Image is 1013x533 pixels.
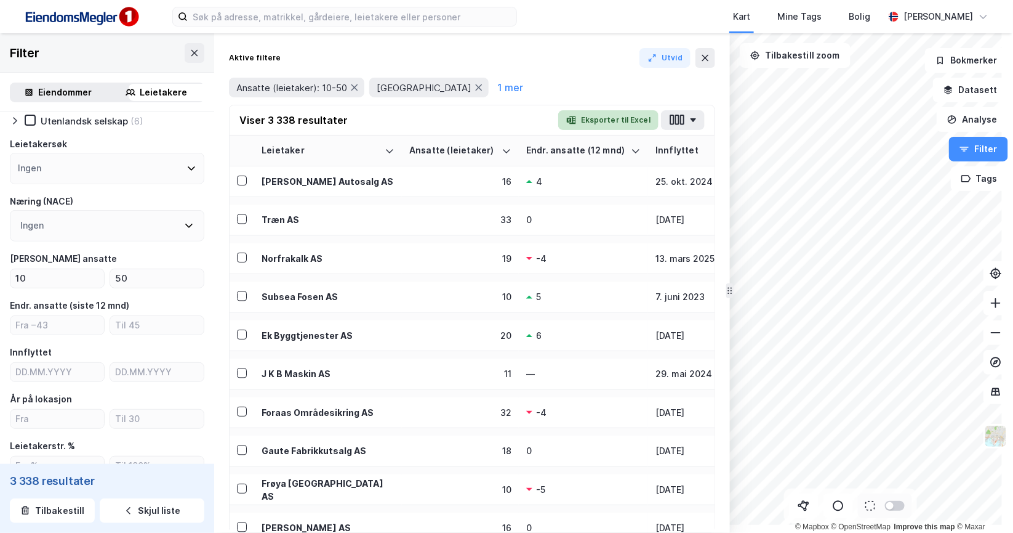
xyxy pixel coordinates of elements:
[10,410,104,428] input: Fra
[409,406,511,419] div: 32
[262,406,394,419] div: Foraas Områdesikring AS
[733,9,750,24] div: Kart
[740,43,851,68] button: Tilbakestill zoom
[655,145,712,157] div: Innflyttet
[10,316,104,335] input: Fra −43
[110,410,204,428] input: Til 30
[10,498,95,523] button: Tilbakestill
[655,406,727,419] div: [DATE]
[377,82,471,94] span: [GEOGRAPHIC_DATA]
[849,9,870,24] div: Bolig
[494,79,527,96] button: 1 mer
[10,363,104,381] input: DD.MM.YYYY
[655,291,727,304] div: 7. juni 2023
[10,269,104,288] input: Fra 10
[262,445,394,458] div: Gaute Fabrikkutsalg AS
[262,477,394,503] div: Frøya [GEOGRAPHIC_DATA] AS
[951,166,1008,191] button: Tags
[262,214,394,227] div: Træn AS
[409,368,511,381] div: 11
[655,368,727,381] div: 29. mai 2024
[100,498,204,523] button: Skjul liste
[655,483,727,496] div: [DATE]
[536,291,541,304] div: 5
[536,406,547,419] div: -4
[777,9,822,24] div: Mine Tags
[536,252,547,265] div: -4
[795,523,829,531] a: Mapbox
[140,85,188,100] div: Leietakere
[20,218,44,233] div: Ingen
[10,137,67,152] div: Leietakersøk
[655,252,727,265] div: 13. mars 2025
[526,214,641,227] div: 0
[951,474,1013,533] div: Kontrollprogram for chat
[984,425,1007,448] img: Z
[536,175,542,188] div: 4
[655,175,727,188] div: 25. okt. 2024
[188,7,516,26] input: Søk på adresse, matrikkel, gårdeiere, leietakere eller personer
[10,251,117,266] div: [PERSON_NAME] ansatte
[18,161,41,176] div: Ingen
[526,145,626,157] div: Endr. ansatte (12 mnd)
[236,82,347,94] span: Ansatte (leietaker): 10-50
[110,316,204,335] input: Til 45
[262,329,394,342] div: Ek Byggtjenester AS
[262,175,394,188] div: [PERSON_NAME] Autosalg AS
[110,363,204,381] input: DD.MM.YYYY
[409,214,511,227] div: 33
[10,345,52,360] div: Innflyttet
[262,145,380,157] div: Leietaker
[10,439,75,454] div: Leietakerstr. %
[262,291,394,304] div: Subsea Fosen AS
[925,48,1008,73] button: Bokmerker
[10,392,72,407] div: År på lokasjon
[894,523,955,531] a: Improve this map
[409,252,511,265] div: 19
[655,445,727,458] div: [DATE]
[951,474,1013,533] iframe: Chat Widget
[262,252,394,265] div: Norfrakalk AS
[409,145,497,157] div: Ansatte (leietaker)
[130,115,143,127] div: (6)
[409,483,511,496] div: 10
[639,48,691,68] button: Utvid
[933,78,1008,102] button: Datasett
[903,9,974,24] div: [PERSON_NAME]
[655,329,727,342] div: [DATE]
[949,137,1008,161] button: Filter
[526,368,641,381] div: —
[10,194,73,209] div: Næring (NACE)
[110,269,204,288] input: Til 50
[10,457,104,475] input: Fra %
[937,107,1008,132] button: Analyse
[831,523,891,531] a: OpenStreetMap
[39,85,92,100] div: Eiendommer
[229,53,281,63] div: Aktive filtere
[536,329,542,342] div: 6
[655,214,727,227] div: [DATE]
[409,175,511,188] div: 16
[526,445,641,458] div: 0
[41,115,128,127] div: Utenlandsk selskap
[239,113,348,128] div: Viser 3 338 resultater
[558,110,659,130] button: Eksporter til Excel
[409,329,511,342] div: 20
[536,483,545,496] div: -5
[10,474,204,489] div: 3 338 resultater
[409,291,511,304] div: 10
[10,43,39,63] div: Filter
[409,445,511,458] div: 18
[110,457,204,475] input: Til 100%
[20,3,143,31] img: F4PB6Px+NJ5v8B7XTbfpPpyloAAAAASUVORK5CYII=
[262,368,394,381] div: J K B Maskin AS
[10,298,129,313] div: Endr. ansatte (siste 12 mnd)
